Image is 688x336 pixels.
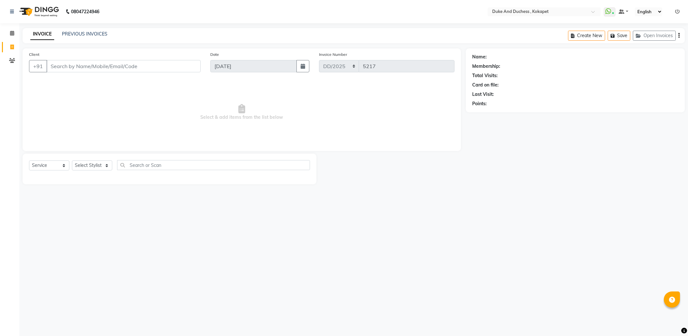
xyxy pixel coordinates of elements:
button: Save [608,31,630,41]
input: Search or Scan [117,160,310,170]
img: logo [16,3,61,21]
div: Name: [472,54,487,60]
span: Select & add items from the list below [29,80,454,145]
label: Invoice Number [319,52,347,57]
div: Total Visits: [472,72,498,79]
input: Search by Name/Mobile/Email/Code [46,60,201,72]
a: PREVIOUS INVOICES [62,31,107,37]
label: Date [210,52,219,57]
button: Create New [568,31,605,41]
a: INVOICE [30,28,54,40]
b: 08047224946 [71,3,99,21]
button: +91 [29,60,47,72]
button: Open Invoices [633,31,676,41]
label: Client [29,52,39,57]
div: Points: [472,100,487,107]
div: Last Visit: [472,91,494,98]
div: Card on file: [472,82,499,88]
iframe: chat widget [661,310,682,330]
div: Membership: [472,63,500,70]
